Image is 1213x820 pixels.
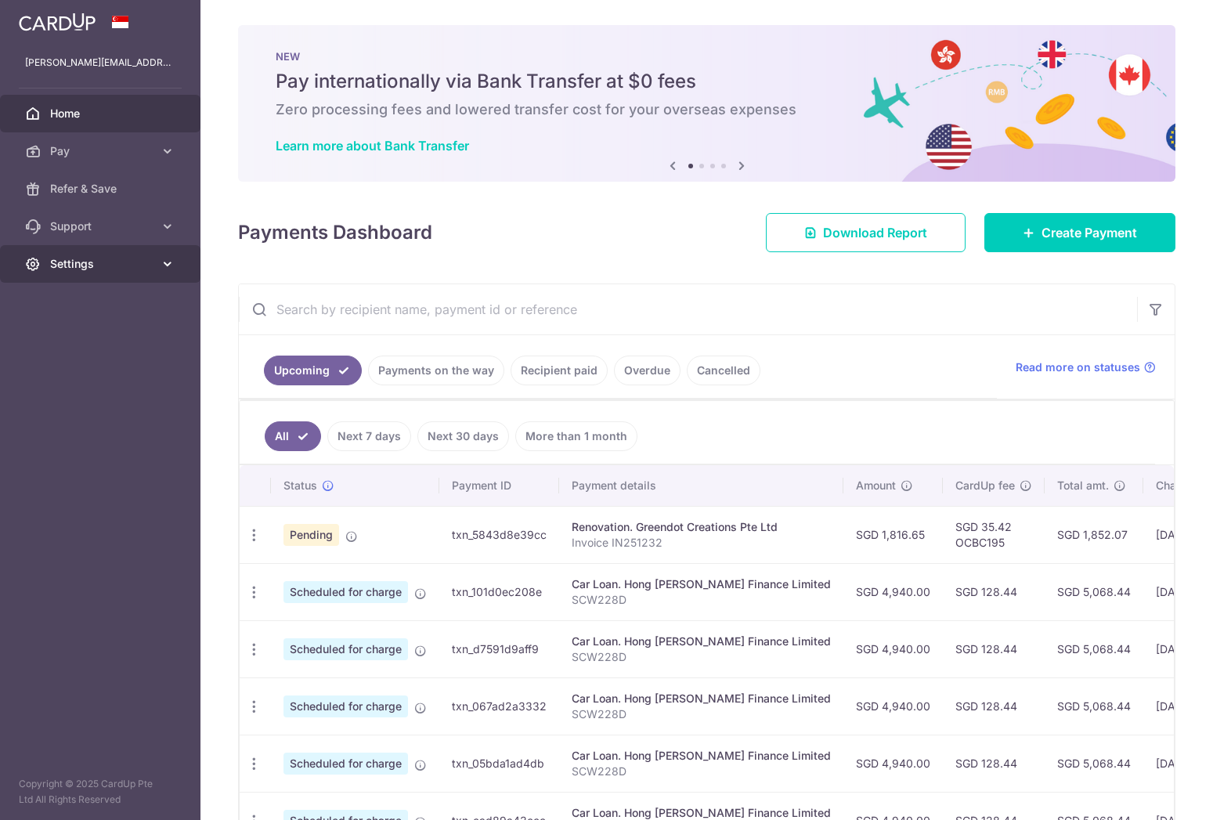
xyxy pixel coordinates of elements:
a: Create Payment [984,213,1175,252]
img: CardUp [19,13,96,31]
span: Scheduled for charge [283,695,408,717]
span: Scheduled for charge [283,638,408,660]
a: More than 1 month [515,421,637,451]
a: Learn more about Bank Transfer [276,138,469,154]
a: Next 30 days [417,421,509,451]
a: Payments on the way [368,356,504,385]
td: SGD 128.44 [943,563,1045,620]
th: Payment ID [439,465,559,506]
span: Amount [856,478,896,493]
span: Pending [283,524,339,546]
td: SGD 128.44 [943,677,1045,735]
span: Home [50,106,153,121]
p: Invoice IN251232 [572,535,831,551]
td: SGD 5,068.44 [1045,735,1143,792]
td: txn_101d0ec208e [439,563,559,620]
td: SGD 5,068.44 [1045,620,1143,677]
div: Car Loan. Hong [PERSON_NAME] Finance Limited [572,634,831,649]
a: Cancelled [687,356,760,385]
p: SCW228D [572,764,831,779]
td: SGD 4,940.00 [843,735,943,792]
td: txn_067ad2a3332 [439,677,559,735]
span: Download Report [823,223,927,242]
a: Recipient paid [511,356,608,385]
td: SGD 128.44 [943,620,1045,677]
span: Support [50,219,153,234]
span: Scheduled for charge [283,753,408,775]
p: SCW228D [572,706,831,722]
span: Settings [50,256,153,272]
th: Payment details [559,465,843,506]
td: SGD 5,068.44 [1045,563,1143,620]
span: Read more on statuses [1016,359,1140,375]
span: CardUp fee [955,478,1015,493]
div: Car Loan. Hong [PERSON_NAME] Finance Limited [572,691,831,706]
a: Upcoming [264,356,362,385]
div: Renovation. Greendot Creations Pte Ltd [572,519,831,535]
a: Overdue [614,356,681,385]
span: Status [283,478,317,493]
td: SGD 128.44 [943,735,1045,792]
a: Download Report [766,213,966,252]
input: Search by recipient name, payment id or reference [239,284,1137,334]
a: Next 7 days [327,421,411,451]
div: Car Loan. Hong [PERSON_NAME] Finance Limited [572,748,831,764]
td: SGD 35.42 OCBC195 [943,506,1045,563]
h4: Payments Dashboard [238,219,432,247]
td: SGD 4,940.00 [843,563,943,620]
span: Scheduled for charge [283,581,408,603]
td: txn_5843d8e39cc [439,506,559,563]
a: All [265,421,321,451]
span: Total amt. [1057,478,1109,493]
span: Refer & Save [50,181,153,197]
span: Create Payment [1042,223,1137,242]
h5: Pay internationally via Bank Transfer at $0 fees [276,69,1138,94]
td: txn_d7591d9aff9 [439,620,559,677]
p: SCW228D [572,592,831,608]
div: Car Loan. Hong [PERSON_NAME] Finance Limited [572,576,831,592]
td: SGD 4,940.00 [843,677,943,735]
span: Pay [50,143,153,159]
p: [PERSON_NAME][EMAIL_ADDRESS][PERSON_NAME][DOMAIN_NAME] [25,55,175,70]
a: Read more on statuses [1016,359,1156,375]
p: SCW228D [572,649,831,665]
td: SGD 5,068.44 [1045,677,1143,735]
h6: Zero processing fees and lowered transfer cost for your overseas expenses [276,100,1138,119]
td: SGD 4,940.00 [843,620,943,677]
p: NEW [276,50,1138,63]
td: SGD 1,816.65 [843,506,943,563]
td: txn_05bda1ad4db [439,735,559,792]
img: Bank transfer banner [238,25,1175,182]
td: SGD 1,852.07 [1045,506,1143,563]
